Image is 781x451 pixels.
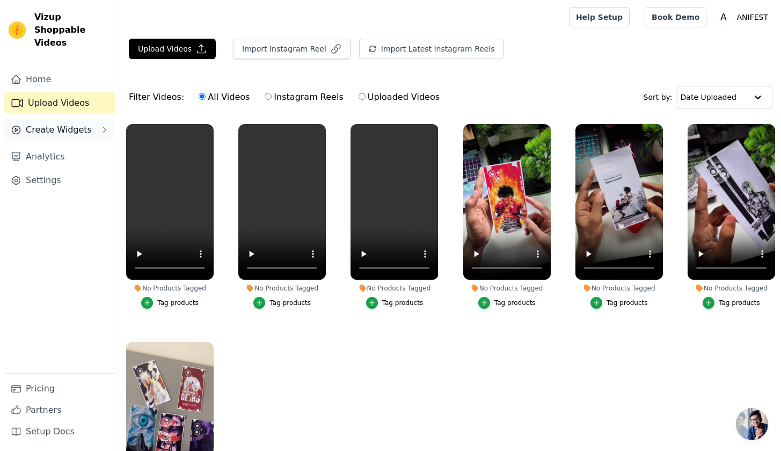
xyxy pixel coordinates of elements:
button: Import Latest Instagram Reels [359,39,504,59]
div: No Products Tagged [126,284,214,293]
div: Tag products [607,299,648,307]
a: Partners [4,399,115,421]
a: Pricing [4,378,115,399]
button: Tag products [253,297,311,309]
div: Sort by: [644,86,773,108]
button: A ANIFEST [715,8,772,27]
label: Uploaded Videos [358,90,440,104]
button: Tag products [703,297,760,309]
a: Help Setup [569,7,630,27]
a: Book Demo [645,7,706,27]
a: Open chat [736,408,768,440]
button: Tag products [141,297,199,309]
span: Vizup Shoppable Videos [34,11,111,49]
text: A [721,12,727,23]
div: Tag products [269,299,311,307]
p: ANIFEST [732,8,772,27]
div: Tag products [494,299,536,307]
label: Instagram Reels [264,90,344,104]
div: No Products Tagged [575,284,663,293]
button: Tag products [366,297,424,309]
button: Tag products [478,297,536,309]
div: Tag products [719,299,760,307]
a: Analytics [4,146,115,168]
div: No Products Tagged [688,284,775,293]
img: Vizup [9,21,26,39]
div: Filter Videos: [129,85,446,110]
input: Instagram Reels [265,93,272,100]
a: Settings [4,170,115,191]
input: Uploaded Videos [359,93,366,100]
span: Create Widgets [26,123,92,136]
div: Tag products [157,299,199,307]
a: Setup Docs [4,421,115,442]
div: No Products Tagged [463,284,551,293]
div: No Products Tagged [351,284,438,293]
div: Tag products [382,299,424,307]
a: Home [4,69,115,90]
input: All Videos [199,93,206,100]
a: Upload Videos [4,92,115,114]
label: All Videos [198,90,250,104]
button: Create Widgets [4,119,115,141]
div: No Products Tagged [238,284,326,293]
button: Tag products [590,297,648,309]
button: Upload Videos [129,39,216,59]
button: Import Instagram Reel [233,39,351,59]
